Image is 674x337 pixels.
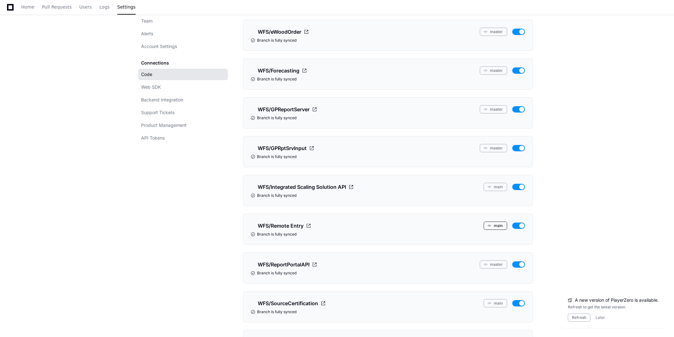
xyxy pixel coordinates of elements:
a: WFS/Integrated Scaling Solution API [251,183,354,191]
button: master [480,144,507,152]
span: Code [141,71,153,78]
div: Branch is fully synced [251,115,525,120]
span: Team [141,18,153,24]
span: WFS/Integrated Scaling Solution API [258,183,346,191]
span: Web SDK [141,84,161,90]
span: Users [79,5,92,9]
div: Refresh to get the latest version. [568,305,659,310]
a: WFS/SourceCertification [251,299,326,307]
a: Support Tickets [138,107,228,118]
a: WFS/ReportPortalAPI [251,260,317,269]
a: Web SDK [138,81,228,93]
a: WFS/GPRptSrvInput [251,144,315,152]
div: Branch is fully synced [251,38,525,43]
button: Refresh [568,313,590,322]
div: Branch is fully synced [251,271,525,276]
button: Later [596,315,605,320]
a: WFS/Forecasting [251,66,307,75]
span: Account Settings [141,43,177,50]
button: master [480,260,507,269]
a: API Tokens [138,132,228,144]
span: Alerts [141,31,153,37]
button: master [480,28,507,36]
span: Backend Integration [141,97,184,103]
button: master [480,105,507,113]
button: main [484,183,507,191]
a: WFS/eWoodOrder [251,28,309,36]
a: Alerts [138,28,228,39]
span: Pull Requests [42,5,71,9]
span: A new version of PlayerZero is available. [575,297,659,303]
span: WFS/SourceCertification [258,299,318,307]
span: WFS/GPRptSrvInput [258,144,307,152]
span: Home [21,5,34,9]
button: main [484,299,507,307]
button: master [480,66,507,75]
span: WFS/GPReportServer [258,106,310,113]
a: Team [138,15,228,27]
span: WFS/ReportPortalAPI [258,261,310,268]
span: Support Tickets [141,109,175,116]
div: Branch is fully synced [251,77,525,82]
a: Backend Integration [138,94,228,106]
div: Branch is fully synced [251,309,525,314]
div: Branch is fully synced [251,154,525,159]
span: WFS/Remote Entry [258,222,304,230]
a: Product Management [138,120,228,131]
div: Branch is fully synced [251,232,525,237]
span: WFS/eWoodOrder [258,28,302,36]
span: Settings [117,5,135,9]
span: WFS/Forecasting [258,67,300,74]
span: API Tokens [141,135,165,141]
a: Code [138,69,228,80]
div: Branch is fully synced [251,193,525,198]
button: main [484,222,507,230]
a: Account Settings [138,41,228,52]
span: Logs [99,5,110,9]
a: WFS/GPReportServer [251,105,317,113]
span: Product Management [141,122,187,128]
a: WFS/Remote Entry [251,222,311,230]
